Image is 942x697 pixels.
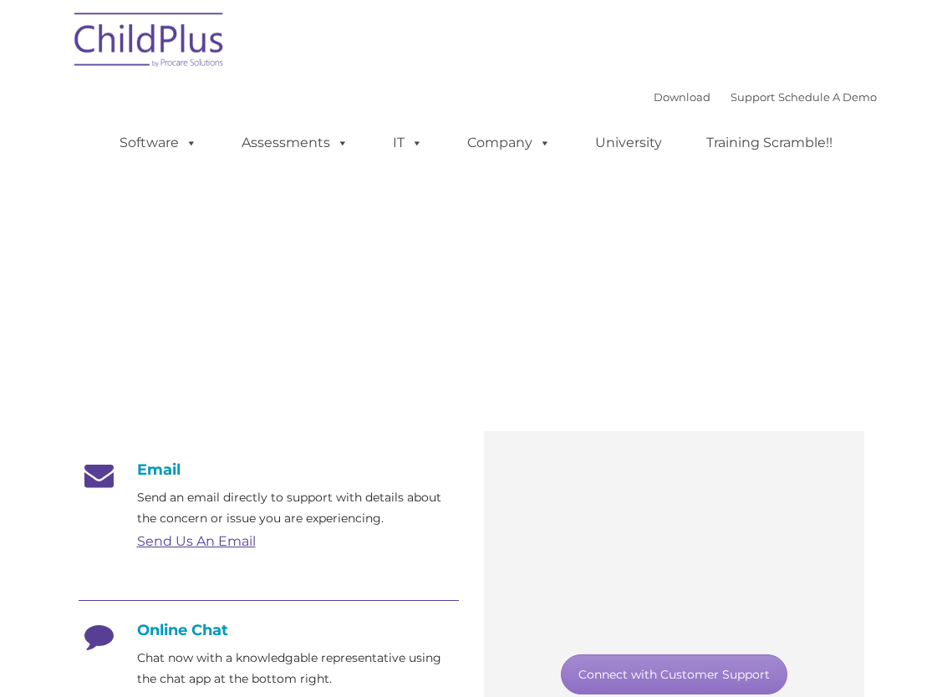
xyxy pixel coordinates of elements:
[137,487,459,529] p: Send an email directly to support with details about the concern or issue you are experiencing.
[66,1,233,84] img: ChildPlus by Procare Solutions
[103,126,214,160] a: Software
[79,621,459,639] h4: Online Chat
[376,126,440,160] a: IT
[137,648,459,689] p: Chat now with a knowledgable representative using the chat app at the bottom right.
[451,126,568,160] a: Company
[561,654,787,694] a: Connect with Customer Support
[578,126,679,160] a: University
[654,90,877,104] font: |
[225,126,365,160] a: Assessments
[731,90,775,104] a: Support
[79,460,459,479] h4: Email
[137,533,256,549] a: Send Us An Email
[690,126,849,160] a: Training Scramble!!
[654,90,710,104] a: Download
[778,90,877,104] a: Schedule A Demo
